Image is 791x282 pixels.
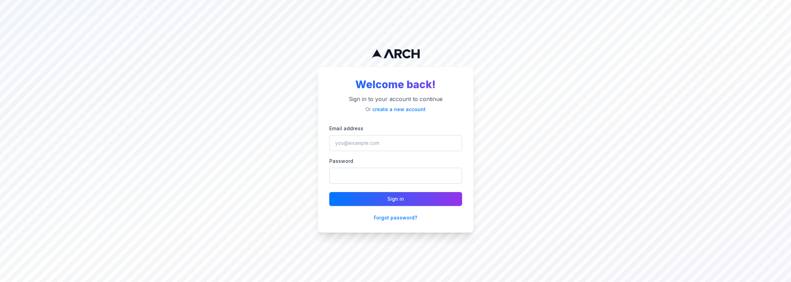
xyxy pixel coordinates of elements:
p: Sign in to your account to continue [329,95,462,103]
p: Or [329,106,462,113]
a: create a new account [372,106,426,112]
button: Sign in [329,192,462,206]
label: Email address [329,125,363,131]
label: Password [329,158,353,164]
button: Forgot password? [374,214,417,221]
input: you@example.com [329,135,462,151]
h2: Welcome back! [329,78,462,91]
